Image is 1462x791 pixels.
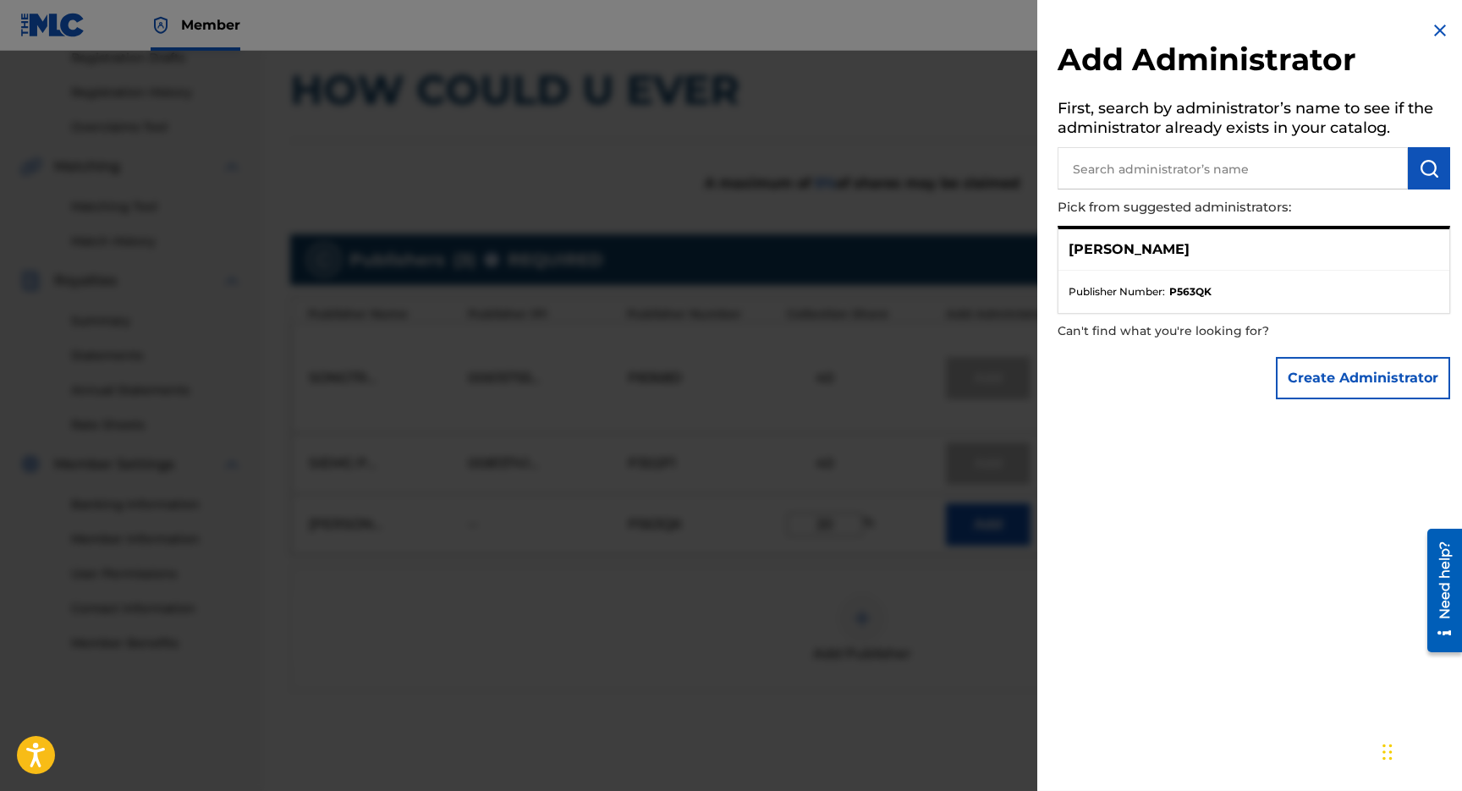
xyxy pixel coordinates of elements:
h5: First, search by administrator’s name to see if the administrator already exists in your catalog. [1058,94,1450,147]
div: Drag [1382,727,1393,777]
iframe: Chat Widget [1377,710,1462,791]
input: Search administrator’s name [1058,147,1408,190]
span: Publisher Number : [1069,284,1165,299]
h2: Add Administrator [1058,41,1450,84]
img: MLC Logo [20,13,85,37]
p: Pick from suggested administrators: [1058,190,1354,226]
strong: P563QK [1169,284,1212,299]
p: [PERSON_NAME] [1069,239,1190,260]
iframe: Resource Center [1415,521,1462,661]
img: Top Rightsholder [151,15,171,36]
span: Member [181,15,240,35]
img: Search Works [1419,158,1439,179]
button: Create Administrator [1276,357,1450,399]
p: Can't find what you're looking for? [1058,314,1354,349]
